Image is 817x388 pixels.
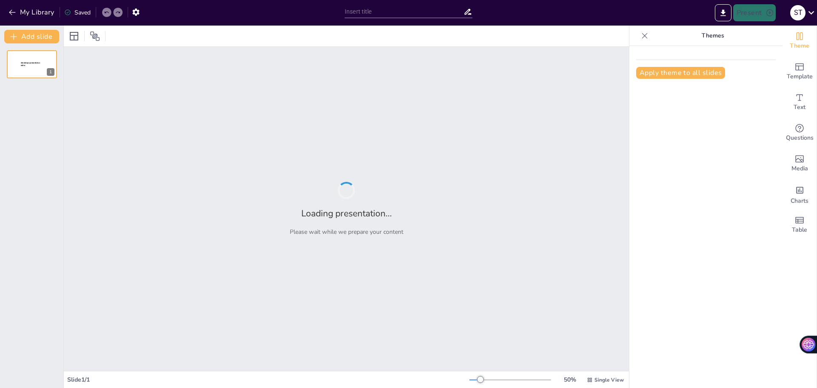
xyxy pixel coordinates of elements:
[792,225,807,235] span: Table
[790,4,806,21] button: S T
[4,30,59,43] button: Add slide
[67,376,469,384] div: Slide 1 / 1
[64,9,91,17] div: Saved
[21,62,40,66] span: Sendsteps presentation editor
[783,148,817,179] div: Add images, graphics, shapes or video
[790,5,806,20] div: S T
[47,68,54,76] div: 1
[594,377,624,383] span: Single View
[783,87,817,118] div: Add text boxes
[783,179,817,210] div: Add charts and graphs
[783,118,817,148] div: Get real-time input from your audience
[560,376,580,384] div: 50 %
[715,4,731,21] button: Export to PowerPoint
[636,67,725,79] button: Apply theme to all slides
[783,210,817,240] div: Add a table
[290,228,403,236] p: Please wait while we prepare your content
[7,50,57,78] div: 1
[790,41,809,51] span: Theme
[90,31,100,41] span: Position
[345,6,463,18] input: Insert title
[67,29,81,43] div: Layout
[733,4,776,21] button: Present
[787,72,813,81] span: Template
[6,6,58,19] button: My Library
[786,133,814,143] span: Questions
[783,56,817,87] div: Add ready made slides
[783,26,817,56] div: Change the overall theme
[791,196,808,206] span: Charts
[651,26,774,46] p: Themes
[791,164,808,173] span: Media
[794,103,806,112] span: Text
[301,207,392,219] h2: Loading presentation...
